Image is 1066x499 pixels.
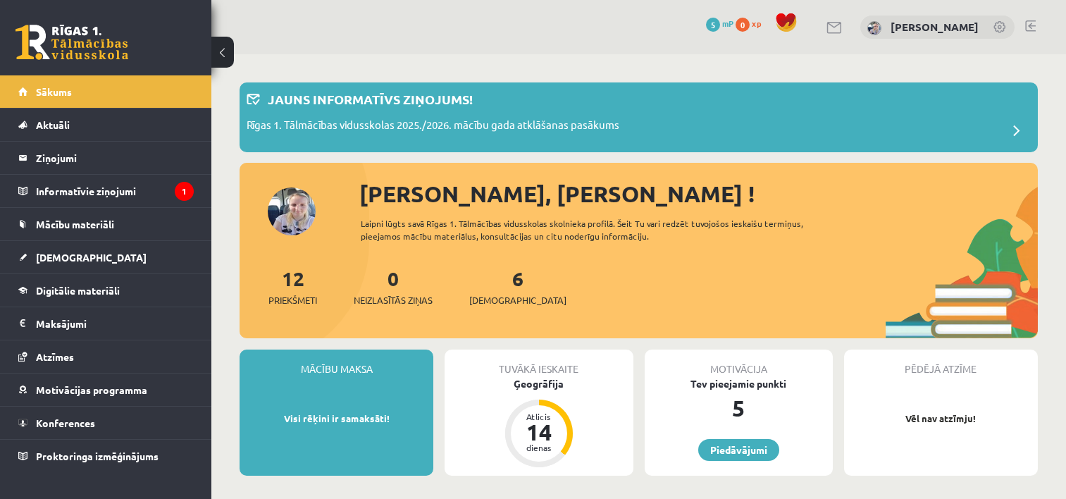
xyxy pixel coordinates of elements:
a: Rīgas 1. Tālmācības vidusskola [16,25,128,60]
a: Ziņojumi [18,142,194,174]
span: Mācību materiāli [36,218,114,230]
span: Atzīmes [36,350,74,363]
a: Sākums [18,75,194,108]
a: Informatīvie ziņojumi1 [18,175,194,207]
span: Aktuāli [36,118,70,131]
p: Visi rēķini ir samaksāti! [247,412,426,426]
span: Sākums [36,85,72,98]
a: [PERSON_NAME] [891,20,979,34]
span: Digitālie materiāli [36,284,120,297]
a: Digitālie materiāli [18,274,194,307]
div: Ģeogrāfija [445,376,633,391]
div: Laipni lūgts savā Rīgas 1. Tālmācības vidusskolas skolnieka profilā. Šeit Tu vari redzēt tuvojošo... [361,217,840,242]
span: Konferences [36,417,95,429]
i: 1 [175,182,194,201]
span: 5 [706,18,720,32]
span: mP [722,18,733,29]
a: [DEMOGRAPHIC_DATA] [18,241,194,273]
a: Atzīmes [18,340,194,373]
div: dienas [518,443,560,452]
a: Konferences [18,407,194,439]
div: [PERSON_NAME], [PERSON_NAME] ! [359,177,1038,211]
a: Maksājumi [18,307,194,340]
div: Pēdējā atzīme [844,350,1038,376]
legend: Informatīvie ziņojumi [36,175,194,207]
p: Jauns informatīvs ziņojums! [268,90,473,109]
legend: Maksājumi [36,307,194,340]
div: Mācību maksa [240,350,433,376]
span: 0 [736,18,750,32]
div: Tuvākā ieskaite [445,350,633,376]
a: 0Neizlasītās ziņas [354,266,433,307]
span: Proktoringa izmēģinājums [36,450,159,462]
div: Motivācija [645,350,833,376]
span: Motivācijas programma [36,383,147,396]
a: Aktuāli [18,109,194,141]
p: Rīgas 1. Tālmācības vidusskolas 2025./2026. mācību gada atklāšanas pasākums [247,117,619,137]
a: Piedāvājumi [698,439,779,461]
a: 6[DEMOGRAPHIC_DATA] [469,266,566,307]
a: Jauns informatīvs ziņojums! Rīgas 1. Tālmācības vidusskolas 2025./2026. mācību gada atklāšanas pa... [247,90,1031,145]
a: Motivācijas programma [18,374,194,406]
a: 12Priekšmeti [268,266,317,307]
div: 14 [518,421,560,443]
span: Priekšmeti [268,293,317,307]
a: 5 mP [706,18,733,29]
p: Vēl nav atzīmju! [851,412,1031,426]
a: 0 xp [736,18,768,29]
a: Proktoringa izmēģinājums [18,440,194,472]
span: xp [752,18,761,29]
div: Atlicis [518,412,560,421]
span: Neizlasītās ziņas [354,293,433,307]
span: [DEMOGRAPHIC_DATA] [36,251,147,264]
a: Ģeogrāfija Atlicis 14 dienas [445,376,633,469]
img: Kristīne Vītola [867,21,881,35]
span: [DEMOGRAPHIC_DATA] [469,293,566,307]
a: Mācību materiāli [18,208,194,240]
legend: Ziņojumi [36,142,194,174]
div: 5 [645,391,833,425]
div: Tev pieejamie punkti [645,376,833,391]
